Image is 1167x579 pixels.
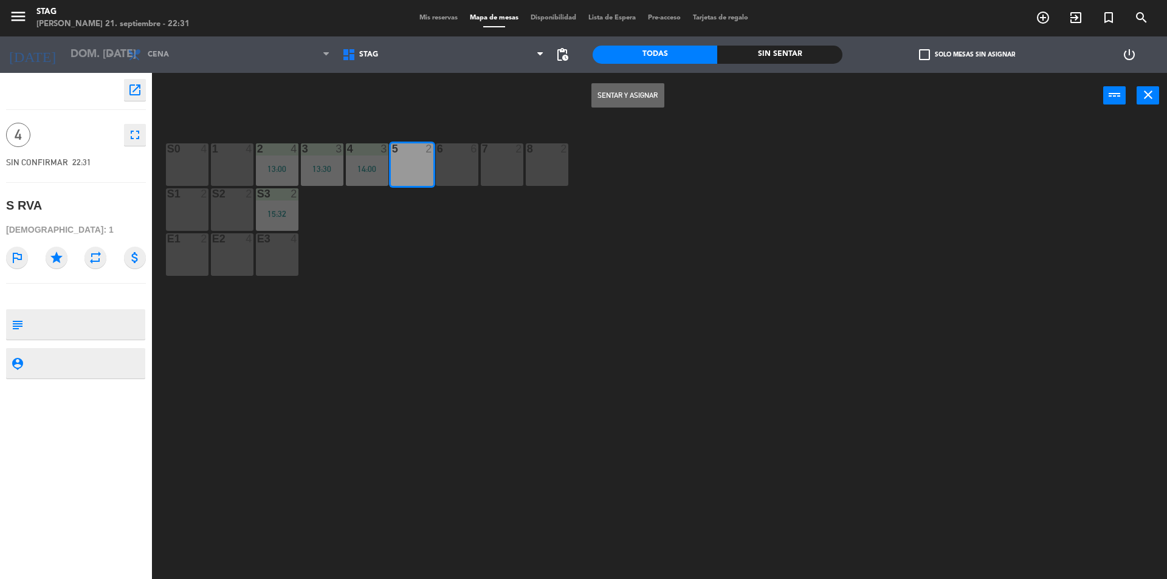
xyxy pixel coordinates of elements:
[302,143,303,154] div: 3
[482,143,483,154] div: 7
[46,247,67,269] i: star
[591,83,664,108] button: Sentar y Asignar
[201,188,208,199] div: 2
[515,143,523,154] div: 2
[717,46,842,64] div: Sin sentar
[246,233,253,244] div: 4
[1122,47,1137,62] i: power_settings_new
[470,143,478,154] div: 6
[257,233,258,244] div: E3
[6,196,42,216] div: S RVA
[128,83,142,97] i: open_in_new
[687,15,754,21] span: Tarjetas de regalo
[1107,87,1122,102] i: power_input
[437,143,438,154] div: 6
[167,143,168,154] div: S0
[256,165,298,173] div: 13:00
[36,6,190,18] div: STAG
[10,318,24,331] i: subject
[9,7,27,30] button: menu
[9,7,27,26] i: menu
[919,49,1015,60] label: Solo mesas sin asignar
[392,143,393,154] div: 5
[6,157,68,167] span: SIN CONFIRMAR
[167,233,168,244] div: E1
[124,124,146,146] button: fullscreen
[212,143,213,154] div: 1
[167,188,168,199] div: S1
[6,123,30,147] span: 4
[1103,86,1126,104] button: power_input
[6,247,28,269] i: outlined_flag
[128,128,142,142] i: fullscreen
[1137,86,1159,104] button: close
[256,210,298,218] div: 15:32
[919,49,930,60] span: check_box_outline_blank
[246,143,253,154] div: 4
[291,143,298,154] div: 4
[257,188,258,199] div: S3
[527,143,528,154] div: 8
[560,143,568,154] div: 2
[642,15,687,21] span: Pre-acceso
[1101,10,1116,25] i: turned_in_not
[291,233,298,244] div: 4
[347,143,348,154] div: 4
[6,219,146,241] div: [DEMOGRAPHIC_DATA]: 1
[346,165,388,173] div: 14:00
[336,143,343,154] div: 3
[1134,10,1149,25] i: search
[104,47,119,62] i: arrow_drop_down
[555,47,570,62] span: pending_actions
[84,247,106,269] i: repeat
[10,357,24,370] i: person_pin
[359,50,378,59] span: STAG
[380,143,388,154] div: 3
[212,188,213,199] div: S2
[72,157,91,167] span: 22:31
[1036,10,1050,25] i: add_circle_outline
[291,188,298,199] div: 2
[464,15,525,21] span: Mapa de mesas
[124,79,146,101] button: open_in_new
[201,143,208,154] div: 4
[593,46,717,64] div: Todas
[1069,10,1083,25] i: exit_to_app
[425,143,433,154] div: 2
[301,165,343,173] div: 13:30
[36,18,190,30] div: [PERSON_NAME] 21. septiembre - 22:31
[582,15,642,21] span: Lista de Espera
[212,233,213,244] div: E2
[525,15,582,21] span: Disponibilidad
[413,15,464,21] span: Mis reservas
[246,188,253,199] div: 2
[201,233,208,244] div: 2
[257,143,258,154] div: 2
[124,247,146,269] i: attach_money
[148,50,169,59] span: Cena
[1141,87,1155,102] i: close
